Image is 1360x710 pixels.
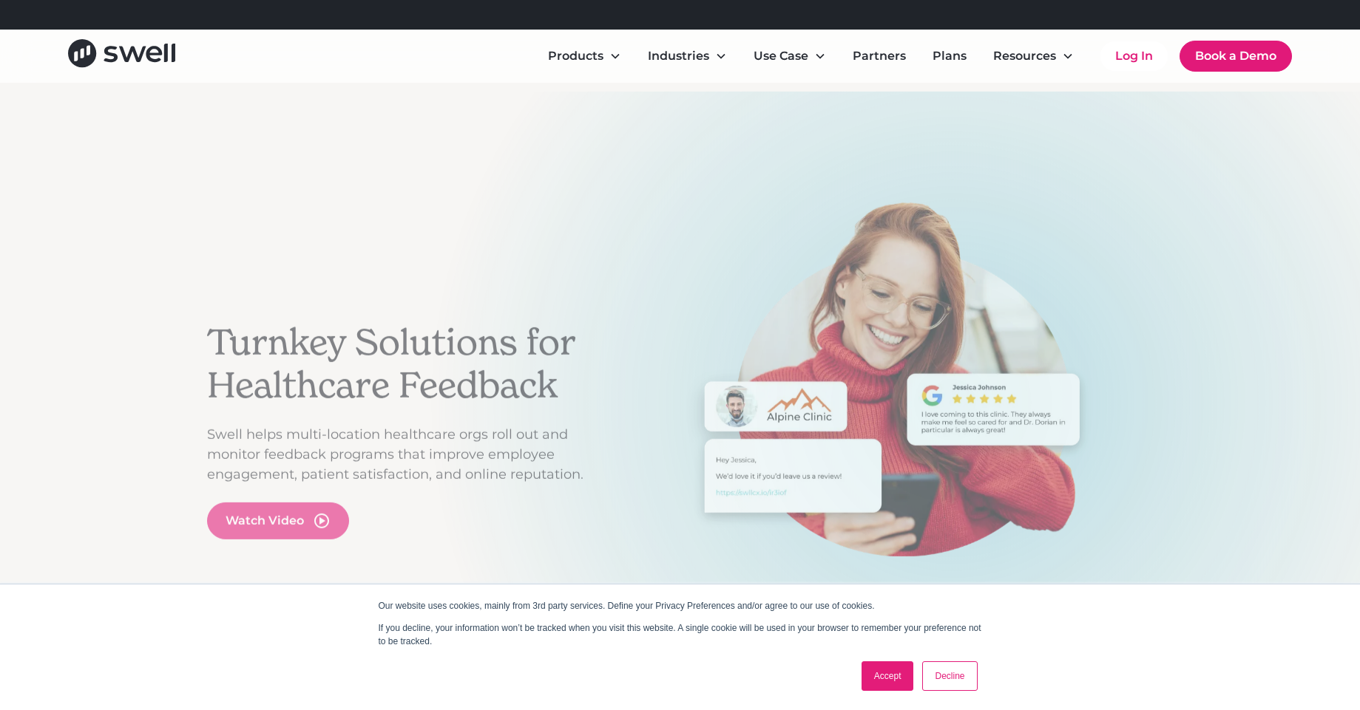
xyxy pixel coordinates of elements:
div: Use Case [754,47,808,65]
div: carousel [621,202,1154,659]
p: Our website uses cookies, mainly from 3rd party services. Define your Privacy Preferences and/or ... [379,599,982,612]
p: Swell helps multi-location healthcare orgs roll out and monitor feedback programs that improve em... [207,424,606,484]
div: Products [536,41,633,71]
a: Book a Demo [1180,41,1292,72]
div: 1 of 3 [621,202,1154,612]
a: open lightbox [207,502,349,539]
a: Partners [841,41,918,71]
div: Use Case [742,41,838,71]
a: Accept [862,661,914,691]
div: Industries [648,47,709,65]
a: Log In [1100,41,1168,71]
div: Resources [981,41,1086,71]
div: Resources [993,47,1056,65]
p: If you decline, your information won’t be tracked when you visit this website. A single cookie wi... [379,621,982,648]
div: Products [548,47,603,65]
div: Watch Video [226,511,304,529]
div: Industries [636,41,739,71]
a: home [68,39,175,72]
h2: Turnkey Solutions for Healthcare Feedback [207,321,606,406]
a: Decline [922,661,977,691]
a: Plans [921,41,978,71]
